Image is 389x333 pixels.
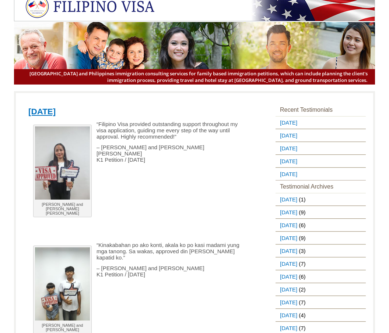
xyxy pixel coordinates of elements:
a: [DATE] [276,129,299,142]
span: [GEOGRAPHIC_DATA] and Philippines immigration consulting services for family based immigration pe... [21,70,368,83]
a: [DATE] [276,245,299,257]
a: [DATE] [276,219,299,231]
span: – [PERSON_NAME] and [PERSON_NAME] [PERSON_NAME] K1 Petition / [DATE] [97,144,204,163]
a: [DATE] [276,309,299,321]
h3: Recent Testimonials [276,104,366,116]
p: [PERSON_NAME] and [PERSON_NAME] [35,323,90,332]
a: [DATE] [28,107,56,116]
h3: Testimonial Archives [276,180,366,193]
a: [DATE] [276,168,299,180]
li: (4) [276,309,366,322]
p: “Kinakabahan po ako konti, akala ko po kasi madami yung mga tanong. Sa wakas, approved din [PERSO... [28,242,240,261]
li: (6) [276,270,366,283]
a: [DATE] [276,283,299,296]
li: (9) [276,206,366,219]
a: [DATE] [276,296,299,308]
p: “Filipino Visa provided outstanding support throughout my visa application, guiding me every step... [28,121,240,140]
img: David and Jeaneth [35,247,90,321]
img: Cory and Anna Marie [35,126,90,200]
a: [DATE] [276,271,299,283]
li: (7) [276,296,366,309]
p: [PERSON_NAME] and [PERSON_NAME] [PERSON_NAME] [35,202,90,215]
li: (6) [276,219,366,232]
a: [DATE] [276,142,299,154]
a: [DATE] [276,117,299,129]
a: [DATE] [276,258,299,270]
li: (3) [276,244,366,257]
li: (2) [276,283,366,296]
a: [DATE] [276,155,299,167]
span: – [PERSON_NAME] and [PERSON_NAME] K1 Petition / [DATE] [97,265,204,277]
a: [DATE] [276,193,299,205]
a: [DATE] [276,206,299,218]
li: (9) [276,232,366,244]
li: (1) [276,193,366,206]
a: [DATE] [276,232,299,244]
li: (7) [276,257,366,270]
